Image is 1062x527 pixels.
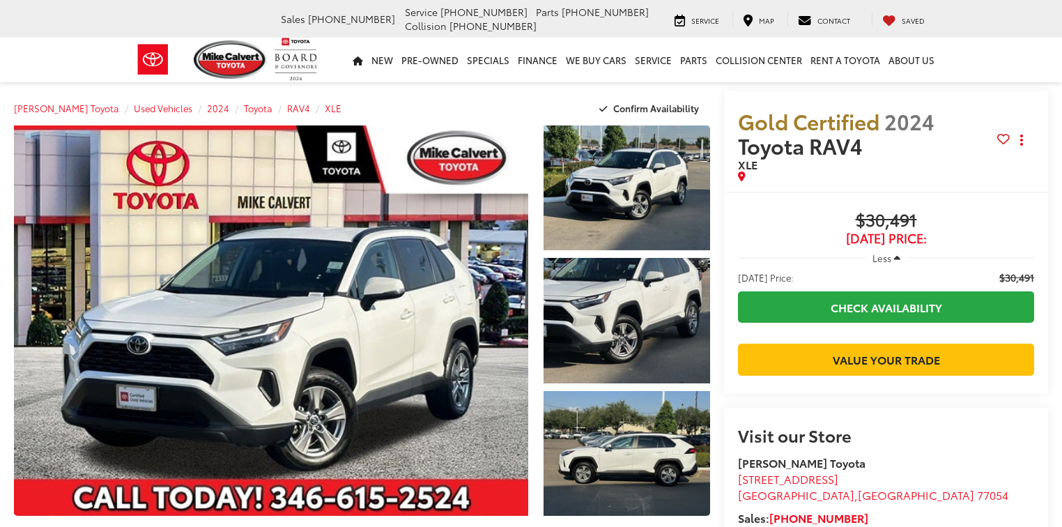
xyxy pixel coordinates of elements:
span: Gold Certified [738,106,879,136]
a: Map [732,13,785,26]
img: Mike Calvert Toyota [194,40,268,79]
strong: [PERSON_NAME] Toyota [738,455,865,471]
a: Contact [787,13,861,26]
img: 2024 Toyota RAV4 XLE [541,257,711,384]
span: XLE [738,156,757,172]
span: , [738,487,1008,503]
span: [GEOGRAPHIC_DATA] [738,487,854,503]
a: [STREET_ADDRESS] [GEOGRAPHIC_DATA],[GEOGRAPHIC_DATA] 77054 [738,471,1008,503]
span: 2024 [884,106,934,136]
a: Expand Photo 2 [544,258,710,383]
button: Less [865,245,907,270]
a: Value Your Trade [738,344,1034,375]
a: Collision Center [711,38,806,82]
span: [DATE] Price: [738,231,1034,245]
span: Confirm Availability [613,102,699,114]
span: $30,491 [999,270,1034,284]
img: 2024 Toyota RAV4 XLE [541,390,711,517]
span: Contact [817,15,850,26]
span: Parts [536,5,559,19]
span: Service [691,15,719,26]
a: Home [348,38,367,82]
span: Map [759,15,774,26]
a: Service [664,13,730,26]
span: dropdown dots [1020,135,1023,146]
a: My Saved Vehicles [872,13,935,26]
a: Expand Photo 3 [544,391,710,516]
img: Toyota [127,37,179,82]
a: [PHONE_NUMBER] [769,510,868,526]
a: New [367,38,397,82]
span: 77054 [977,487,1008,503]
a: Expand Photo 0 [14,125,528,516]
button: Confirm Availability [592,96,711,121]
a: Used Vehicles [134,102,192,114]
span: [DATE] Price: [738,270,794,284]
a: RAV4 [287,102,310,114]
span: Collision [405,19,447,33]
a: About Us [884,38,939,82]
img: 2024 Toyota RAV4 XLE [9,124,534,517]
span: Service [405,5,438,19]
a: XLE [325,102,341,114]
img: 2024 Toyota RAV4 XLE [541,124,711,252]
span: [PHONE_NUMBER] [308,12,395,26]
strong: Sales: [738,510,868,526]
span: [PHONE_NUMBER] [440,5,528,19]
a: Toyota [244,102,272,114]
span: [STREET_ADDRESS] [738,471,838,487]
a: Parts [676,38,711,82]
a: Rent a Toyota [806,38,884,82]
a: WE BUY CARS [562,38,631,82]
span: Toyota RAV4 [738,130,868,160]
span: [PHONE_NUMBER] [562,5,649,19]
a: Pre-Owned [397,38,463,82]
a: Service [631,38,676,82]
a: Specials [463,38,514,82]
span: Less [872,252,891,264]
a: [PERSON_NAME] Toyota [14,102,119,114]
button: Actions [1010,128,1034,153]
span: Saved [902,15,925,26]
a: 2024 [207,102,229,114]
h2: Visit our Store [738,426,1034,444]
a: Expand Photo 1 [544,125,710,250]
a: Finance [514,38,562,82]
a: Check Availability [738,291,1034,323]
span: $30,491 [738,211,1034,231]
span: [GEOGRAPHIC_DATA] [858,487,974,503]
span: Sales [281,12,305,26]
span: [PHONE_NUMBER] [449,19,537,33]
